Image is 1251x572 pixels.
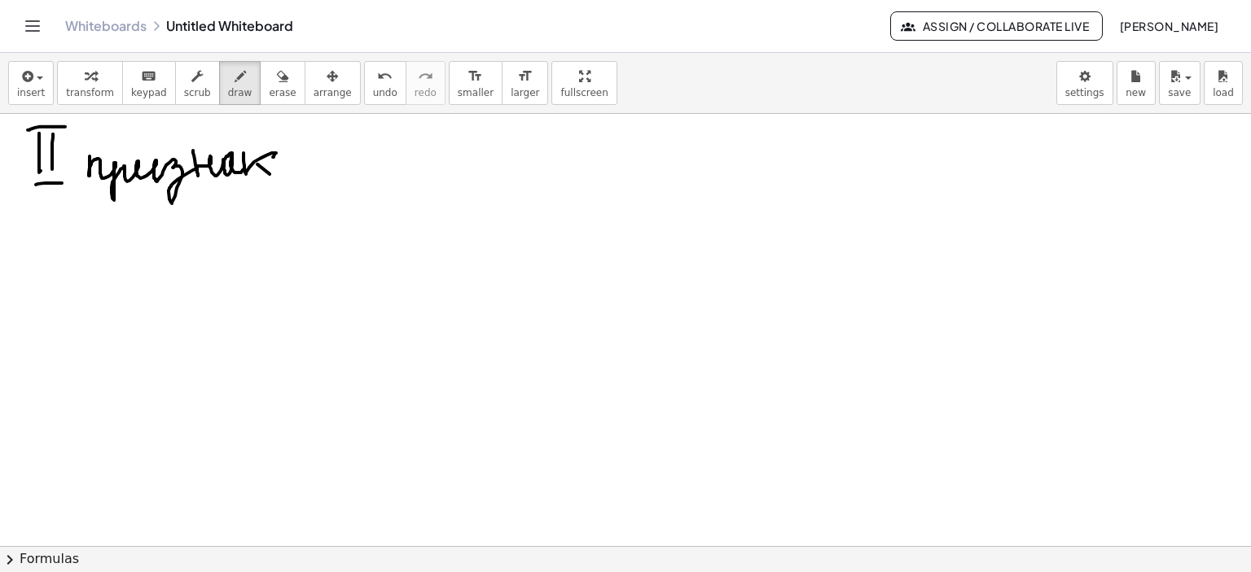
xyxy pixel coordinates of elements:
[66,87,114,98] span: transform
[1119,19,1218,33] span: [PERSON_NAME]
[511,87,539,98] span: larger
[20,13,46,39] button: Toggle navigation
[467,67,483,86] i: format_size
[1117,61,1156,105] button: new
[1213,87,1234,98] span: load
[8,61,54,105] button: insert
[305,61,361,105] button: arrange
[65,18,147,34] a: Whiteboards
[406,61,446,105] button: redoredo
[269,87,296,98] span: erase
[415,87,437,98] span: redo
[184,87,211,98] span: scrub
[219,61,261,105] button: draw
[17,87,45,98] span: insert
[377,67,393,86] i: undo
[1159,61,1201,105] button: save
[890,11,1103,41] button: Assign / Collaborate Live
[1056,61,1113,105] button: settings
[57,61,123,105] button: transform
[502,61,548,105] button: format_sizelarger
[1126,87,1146,98] span: new
[260,61,305,105] button: erase
[314,87,352,98] span: arrange
[560,87,608,98] span: fullscreen
[458,87,494,98] span: smaller
[1204,61,1243,105] button: load
[449,61,503,105] button: format_sizesmaller
[1065,87,1104,98] span: settings
[551,61,617,105] button: fullscreen
[904,19,1089,33] span: Assign / Collaborate Live
[175,61,220,105] button: scrub
[1106,11,1231,41] button: [PERSON_NAME]
[1168,87,1191,98] span: save
[141,67,156,86] i: keyboard
[517,67,533,86] i: format_size
[122,61,176,105] button: keyboardkeypad
[131,87,167,98] span: keypad
[418,67,433,86] i: redo
[364,61,406,105] button: undoundo
[373,87,397,98] span: undo
[228,87,252,98] span: draw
